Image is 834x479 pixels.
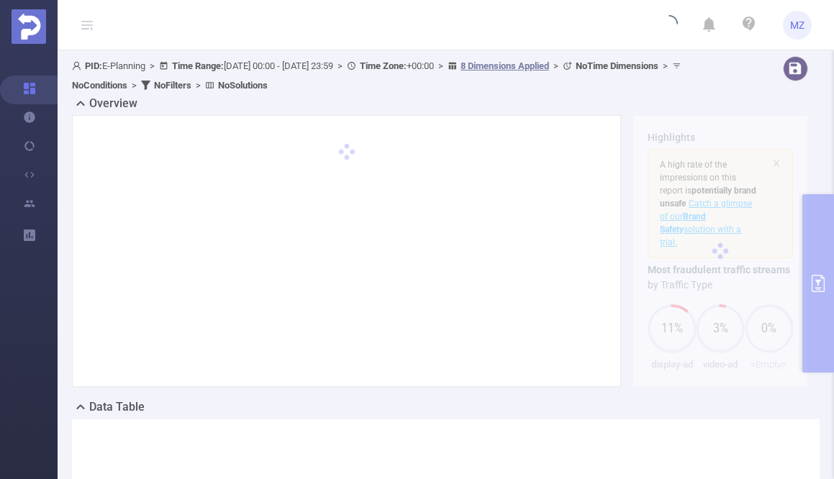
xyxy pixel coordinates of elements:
b: No Filters [154,80,191,91]
b: Time Zone: [360,60,407,71]
i: icon: user [72,61,85,70]
i: icon: loading [661,15,678,35]
b: No Solutions [218,80,268,91]
span: > [145,60,159,71]
b: PID: [85,60,102,71]
span: > [549,60,563,71]
img: Protected Media [12,9,46,44]
h2: Overview [89,95,137,112]
h2: Data Table [89,398,145,416]
span: > [434,60,448,71]
b: Time Range: [172,60,224,71]
b: No Time Dimensions [576,60,658,71]
span: > [333,60,347,71]
span: E-Planning [DATE] 00:00 - [DATE] 23:59 +00:00 [72,60,685,91]
span: MZ [790,11,804,40]
span: > [127,80,141,91]
b: No Conditions [72,80,127,91]
u: 8 Dimensions Applied [461,60,549,71]
span: > [191,80,205,91]
span: > [658,60,672,71]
